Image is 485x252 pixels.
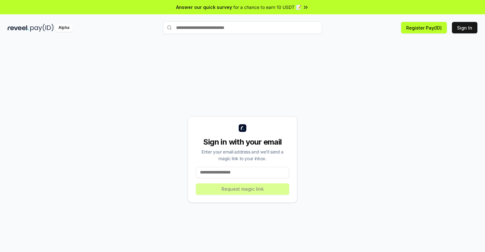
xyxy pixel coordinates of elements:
button: Sign In [452,22,477,33]
span: Answer our quick survey [176,4,232,10]
button: Register Pay(ID) [401,22,447,33]
div: Alpha [55,24,73,32]
img: pay_id [30,24,54,32]
span: for a chance to earn 10 USDT 📝 [233,4,301,10]
img: reveel_dark [8,24,29,32]
img: logo_small [239,124,246,132]
div: Sign in with your email [196,137,289,147]
div: Enter your email address and we’ll send a magic link to your inbox. [196,148,289,162]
